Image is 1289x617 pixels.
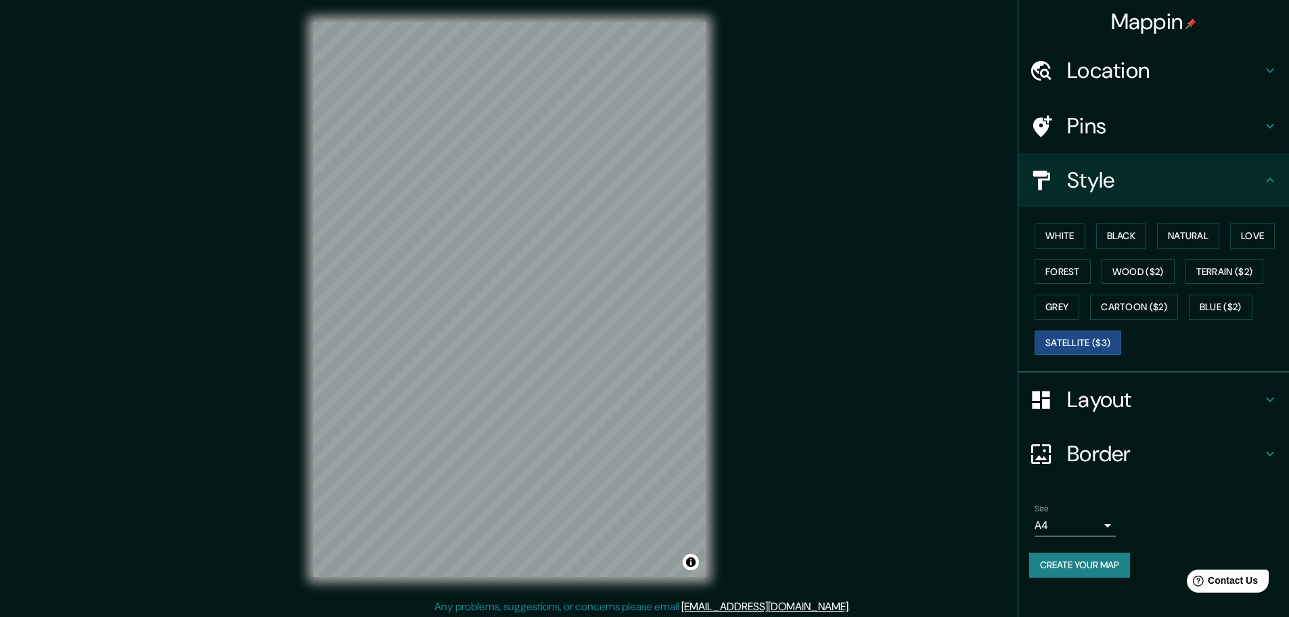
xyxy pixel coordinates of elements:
div: Layout [1018,373,1289,427]
button: Toggle attribution [683,554,699,570]
h4: Mappin [1111,8,1197,35]
button: Forest [1035,259,1091,284]
img: pin-icon.png [1185,18,1196,29]
button: Cartoon ($2) [1090,295,1178,320]
div: Border [1018,427,1289,481]
h4: Layout [1067,386,1262,413]
button: Love [1230,224,1275,249]
button: Satellite ($3) [1035,331,1121,356]
canvas: Map [313,22,706,577]
button: Natural [1157,224,1219,249]
div: . [851,599,853,615]
div: Style [1018,153,1289,207]
button: Create your map [1029,553,1130,578]
p: Any problems, suggestions, or concerns please email . [434,599,851,615]
div: Location [1018,43,1289,98]
button: Terrain ($2) [1185,259,1264,284]
button: Wood ($2) [1102,259,1175,284]
a: [EMAIL_ADDRESS][DOMAIN_NAME] [681,599,849,614]
h4: Border [1067,440,1262,467]
h4: Location [1067,57,1262,84]
h4: Pins [1067,112,1262,140]
button: White [1035,224,1085,249]
button: Black [1096,224,1147,249]
div: . [853,599,855,615]
div: A4 [1035,515,1116,536]
button: Blue ($2) [1189,295,1252,320]
label: Size [1035,503,1049,515]
button: Grey [1035,295,1079,320]
iframe: Help widget launcher [1169,564,1274,602]
div: Pins [1018,99,1289,153]
h4: Style [1067,167,1262,194]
